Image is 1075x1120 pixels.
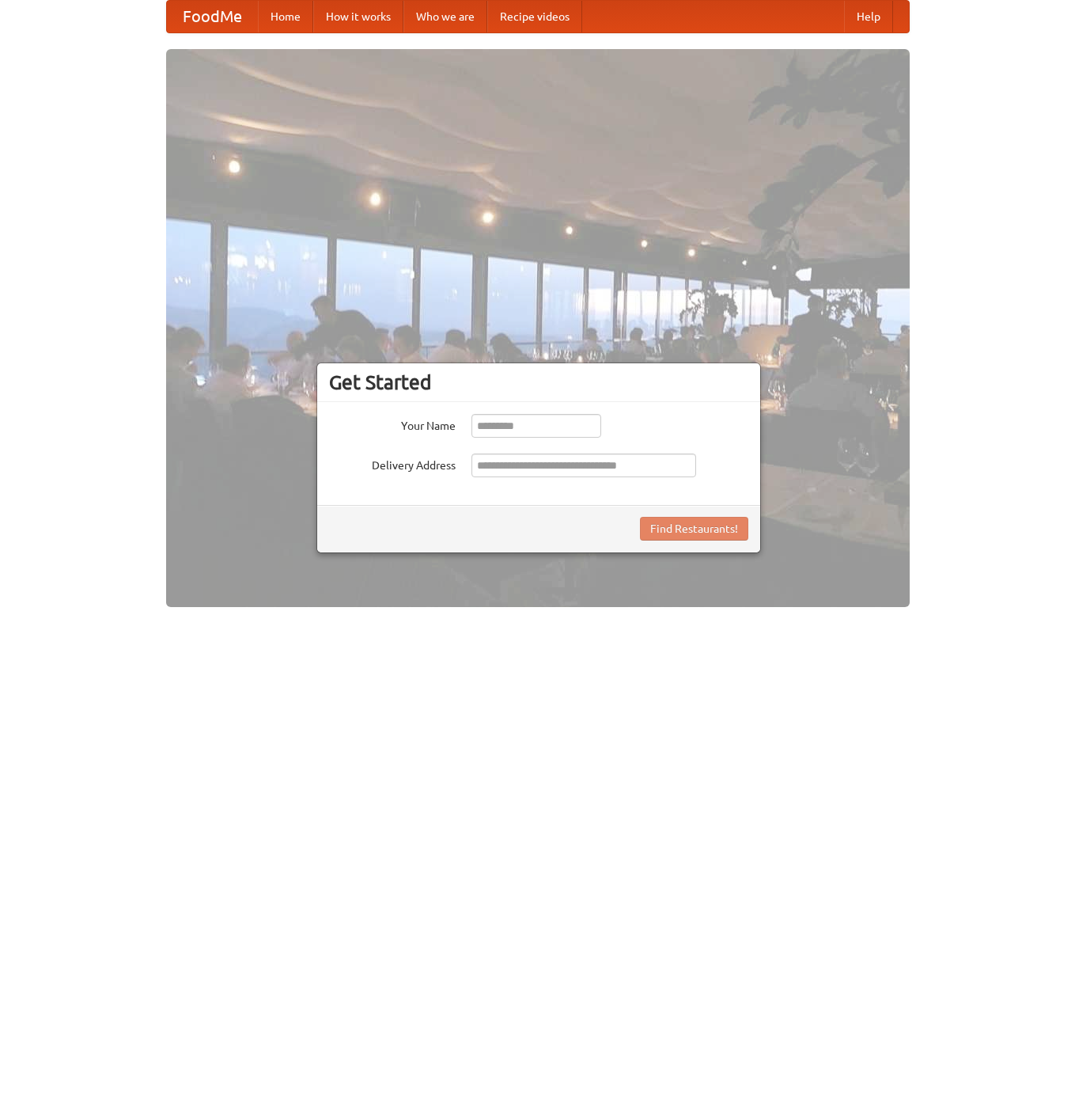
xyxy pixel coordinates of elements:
[313,1,403,32] a: How it works
[403,1,487,32] a: Who we are
[487,1,582,32] a: Recipe videos
[167,1,258,32] a: FoodMe
[844,1,893,32] a: Help
[329,370,748,394] h3: Get Started
[640,517,748,541] button: Find Restaurants!
[329,454,456,473] label: Delivery Address
[329,414,456,434] label: Your Name
[258,1,313,32] a: Home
